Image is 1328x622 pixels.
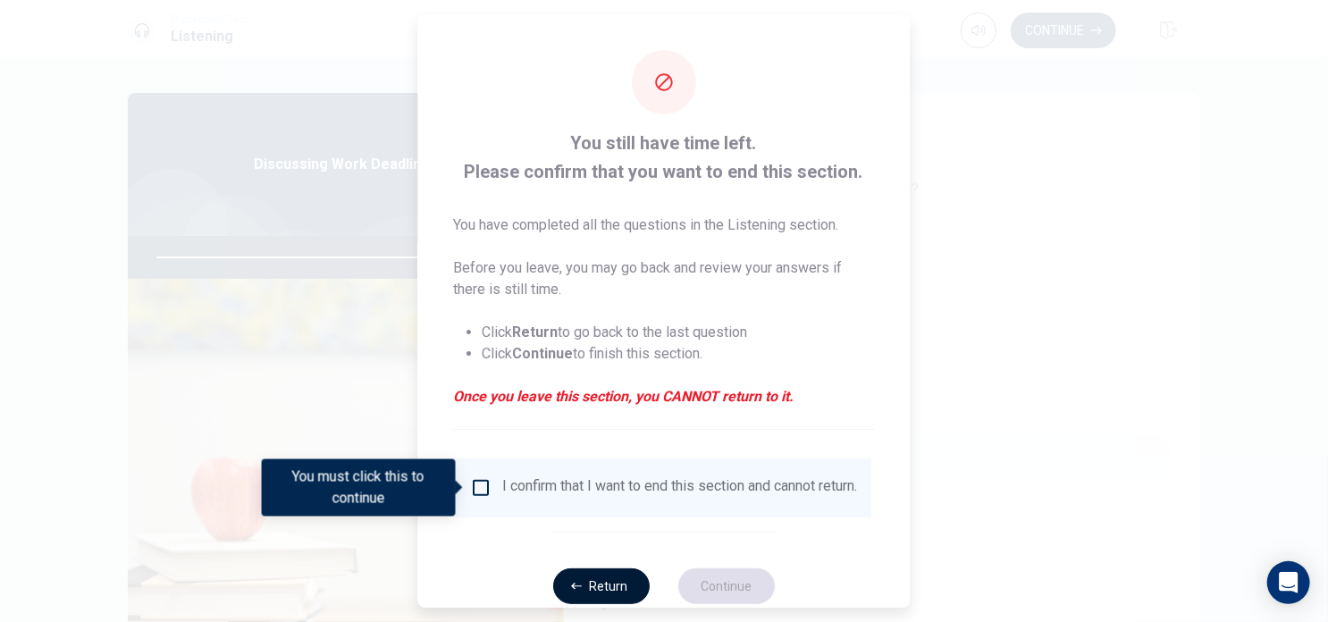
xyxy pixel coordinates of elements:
div: You must click this to continue [262,459,456,517]
span: You still have time left. Please confirm that you want to end this section. [454,129,875,186]
div: I confirm that I want to end this section and cannot return. [503,477,858,499]
strong: Return [513,324,559,340]
div: Open Intercom Messenger [1267,561,1310,604]
button: Continue [678,568,775,604]
li: Click to go back to the last question [483,322,875,343]
p: You have completed all the questions in the Listening section. [454,214,875,236]
li: Click to finish this section. [483,343,875,365]
button: Return [553,568,650,604]
strong: Continue [513,345,574,362]
span: You must click this to continue [471,477,492,499]
p: Before you leave, you may go back and review your answers if there is still time. [454,257,875,300]
em: Once you leave this section, you CANNOT return to it. [454,386,875,408]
